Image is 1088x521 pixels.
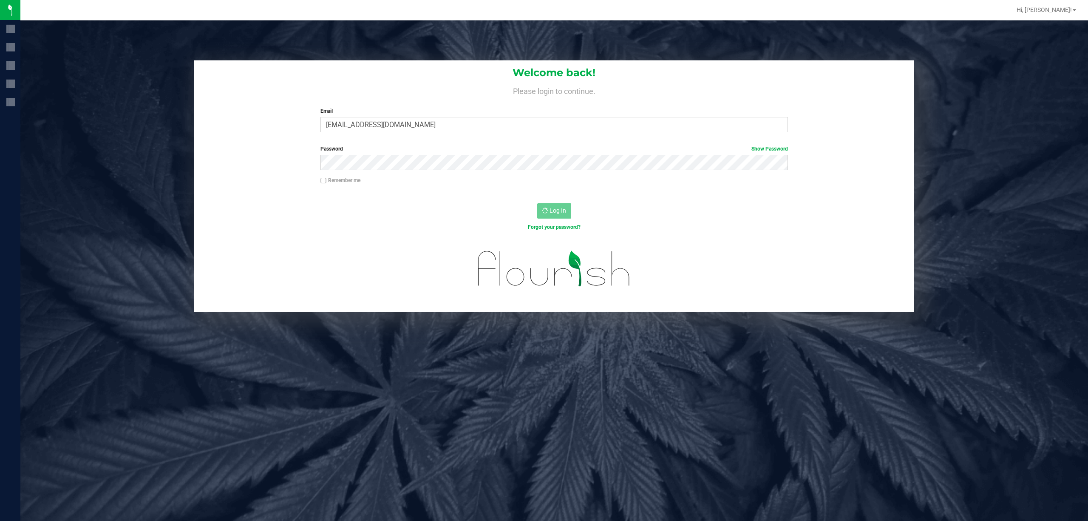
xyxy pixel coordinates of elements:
label: Remember me [320,177,360,184]
span: Log In [550,207,566,214]
img: flourish_logo.svg [464,240,644,298]
a: Show Password [751,146,788,152]
span: Password [320,146,343,152]
label: Email [320,107,788,115]
h1: Welcome back! [194,67,915,78]
input: Remember me [320,178,326,184]
button: Log In [537,203,571,219]
h4: Please login to continue. [194,85,915,95]
a: Forgot your password? [528,224,581,230]
span: Hi, [PERSON_NAME]! [1017,6,1072,13]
